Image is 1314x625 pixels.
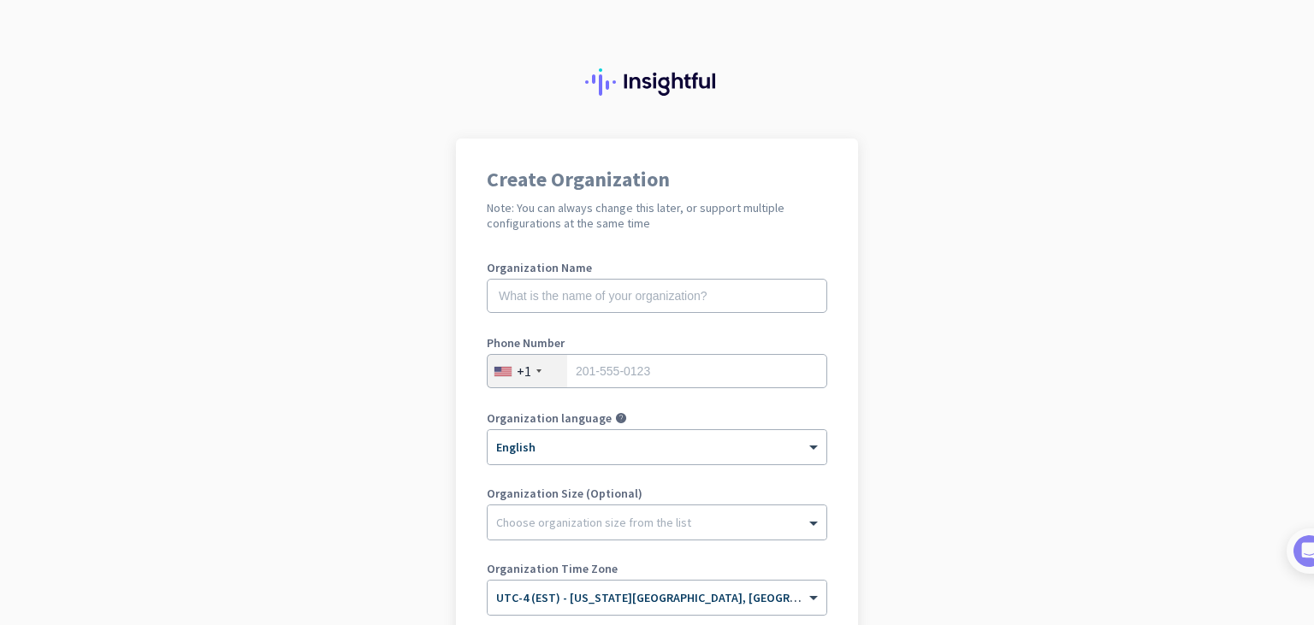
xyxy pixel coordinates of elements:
h2: Note: You can always change this later, or support multiple configurations at the same time [487,200,827,231]
label: Organization Time Zone [487,563,827,575]
label: Organization Size (Optional) [487,487,827,499]
div: +1 [517,363,531,380]
i: help [615,412,627,424]
img: Insightful [585,68,729,96]
input: 201-555-0123 [487,354,827,388]
label: Phone Number [487,337,827,349]
label: Organization language [487,412,612,424]
input: What is the name of your organization? [487,279,827,313]
h1: Create Organization [487,169,827,190]
label: Organization Name [487,262,827,274]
